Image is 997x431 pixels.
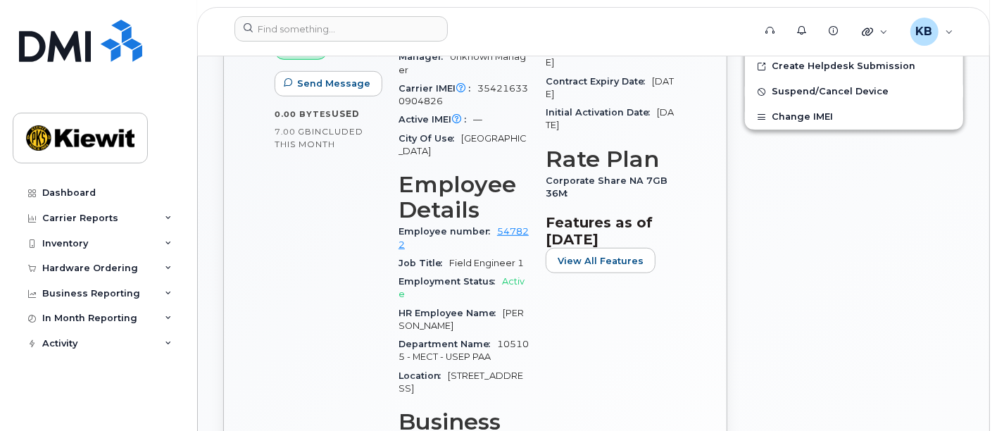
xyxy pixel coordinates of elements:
span: View All Features [558,254,644,268]
span: Active IMEI [399,114,473,125]
button: Send Message [275,71,382,96]
span: [PERSON_NAME] [399,308,524,331]
span: Unknown Manager [399,51,526,75]
span: Manager [399,51,450,62]
button: Suspend/Cancel Device [745,79,963,104]
span: Location [399,370,448,381]
span: Department Name [399,339,497,349]
span: Contract Expiry Date [546,76,652,87]
input: Find something... [234,16,448,42]
span: Job Title [399,258,449,268]
button: Change IMEI [745,104,963,130]
span: Carrier IMEI [399,83,477,94]
span: Employee number [399,226,497,237]
span: Corporate Share NA 7GB 36M [546,175,667,199]
span: 0.00 Bytes [275,109,332,119]
span: — [473,114,482,125]
iframe: Messenger Launcher [936,370,986,420]
h3: Rate Plan [546,146,676,172]
span: 7.00 GB [275,127,312,137]
span: included this month [275,126,363,149]
span: Employment Status [399,276,502,287]
span: Suspend/Cancel Device [772,87,889,97]
button: View All Features [546,248,656,273]
span: Send Message [297,77,370,90]
span: [STREET_ADDRESS] [399,370,523,394]
div: Kimberly Boucher [901,18,963,46]
span: KB [916,23,933,40]
span: [DATE] [546,76,674,99]
div: Quicklinks [852,18,898,46]
span: [GEOGRAPHIC_DATA] [399,133,527,156]
span: HR Employee Name [399,308,503,318]
span: City Of Use [399,133,461,144]
a: 547822 [399,226,529,249]
span: used [332,108,360,119]
h3: Employee Details [399,172,529,223]
h3: Features as of [DATE] [546,214,676,248]
a: Create Helpdesk Submission [745,54,963,79]
span: Initial Activation Date [546,107,657,118]
span: Field Engineer 1 [449,258,524,268]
